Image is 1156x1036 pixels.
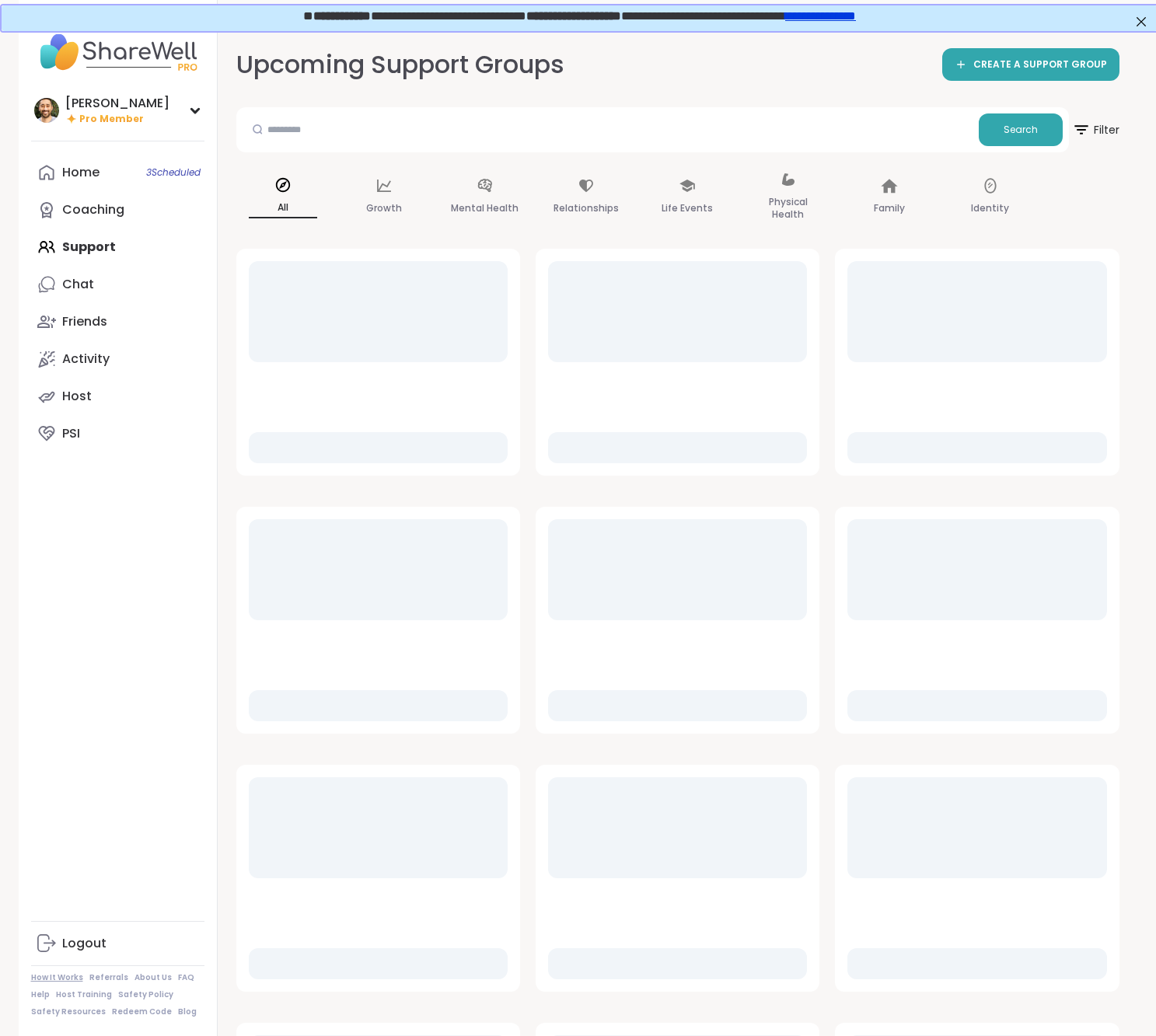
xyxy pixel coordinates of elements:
[178,1006,197,1017] a: Blog
[31,972,83,983] a: How It Works
[56,989,112,1000] a: Host Training
[973,58,1107,72] span: CREATE A SUPPORT GROUP
[31,925,204,962] a: Logout
[31,191,204,228] a: Coaching
[31,154,204,191] a: Home3Scheduled
[971,199,1009,218] p: Identity
[236,47,564,82] h2: Upcoming Support Groups
[31,303,204,340] a: Friends
[112,1006,172,1017] a: Redeem Code
[62,351,110,368] div: Activity
[31,1006,106,1017] a: Safety Resources
[31,415,204,452] a: PSI
[79,113,144,126] span: Pro Member
[62,935,107,952] div: Logout
[979,113,1063,146] button: Search
[1072,111,1119,148] span: Filter
[754,193,822,224] p: Physical Health
[62,201,124,218] div: Coaching
[31,25,204,79] img: ShareWell Nav Logo
[1072,107,1119,152] button: Filter
[62,164,100,181] div: Home
[249,198,317,218] p: All
[62,425,80,442] div: PSI
[65,95,169,112] div: [PERSON_NAME]
[662,199,713,218] p: Life Events
[31,989,50,1000] a: Help
[146,166,201,179] span: 3 Scheduled
[554,199,619,218] p: Relationships
[1004,123,1038,137] span: Search
[31,378,204,415] a: Host
[118,989,173,1000] a: Safety Policy
[178,972,194,983] a: FAQ
[34,98,59,123] img: brett
[31,266,204,303] a: Chat
[134,972,172,983] a: About Us
[62,388,92,405] div: Host
[31,340,204,378] a: Activity
[62,276,94,293] div: Chat
[874,199,905,218] p: Family
[451,199,519,218] p: Mental Health
[366,199,402,218] p: Growth
[89,972,128,983] a: Referrals
[942,48,1119,81] a: CREATE A SUPPORT GROUP
[62,313,107,330] div: Friends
